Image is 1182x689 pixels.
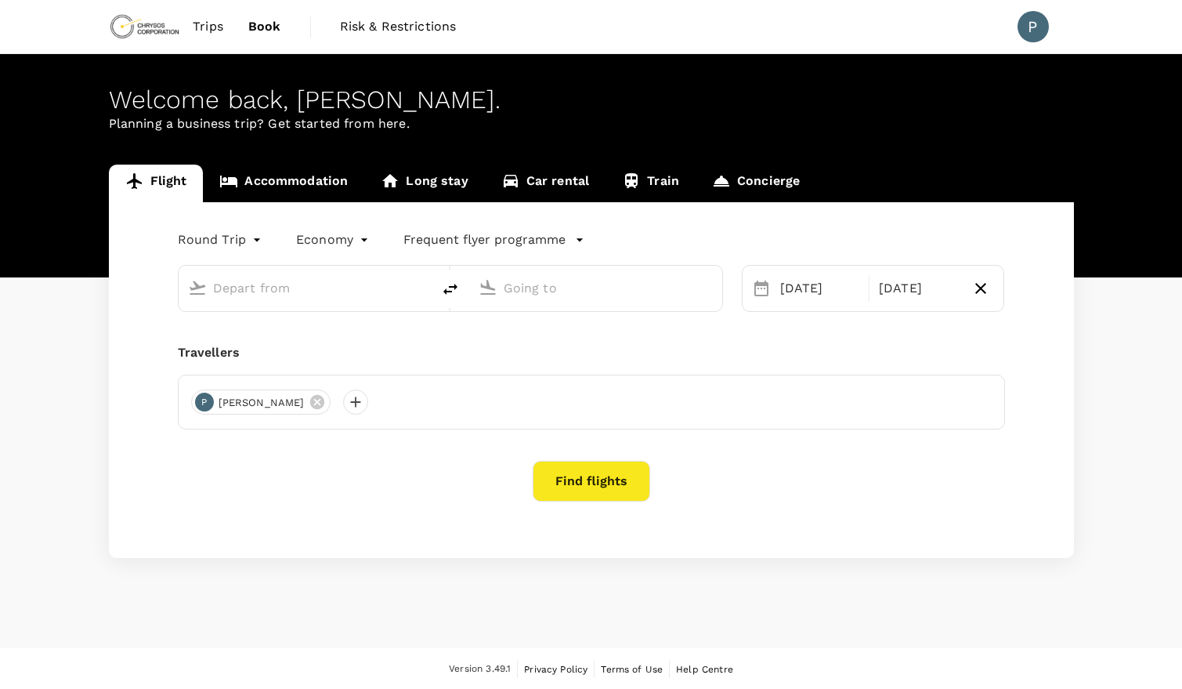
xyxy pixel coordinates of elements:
div: [DATE] [774,273,866,304]
a: Help Centre [676,661,733,678]
a: Flight [109,165,204,202]
span: Book [248,17,281,36]
div: Travellers [178,343,1005,362]
span: Privacy Policy [524,664,587,675]
div: Economy [296,227,372,252]
span: Trips [193,17,223,36]
a: Terms of Use [601,661,663,678]
a: Accommodation [203,165,364,202]
div: P [195,393,214,412]
span: Terms of Use [601,664,663,675]
button: delete [432,270,469,308]
button: Open [711,286,714,289]
a: Privacy Policy [524,661,587,678]
span: [PERSON_NAME] [209,395,314,411]
a: Train [605,165,696,202]
div: Round Trip [178,227,266,252]
div: P[PERSON_NAME] [191,390,331,415]
button: Find flights [533,461,650,502]
input: Depart from [213,276,399,300]
div: P [1018,11,1049,42]
div: [DATE] [873,273,964,304]
span: Version 3.49.1 [449,662,511,677]
button: Open [421,286,424,289]
p: Planning a business trip? Get started from here. [109,114,1074,133]
a: Car rental [485,165,606,202]
a: Concierge [696,165,816,202]
p: Frequent flyer programme [403,230,566,249]
a: Long stay [364,165,484,202]
button: Frequent flyer programme [403,230,584,249]
input: Going to [504,276,689,300]
span: Risk & Restrictions [340,17,457,36]
img: Chrysos Corporation [109,9,181,44]
div: Welcome back , [PERSON_NAME] . [109,85,1074,114]
span: Help Centre [676,664,733,675]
